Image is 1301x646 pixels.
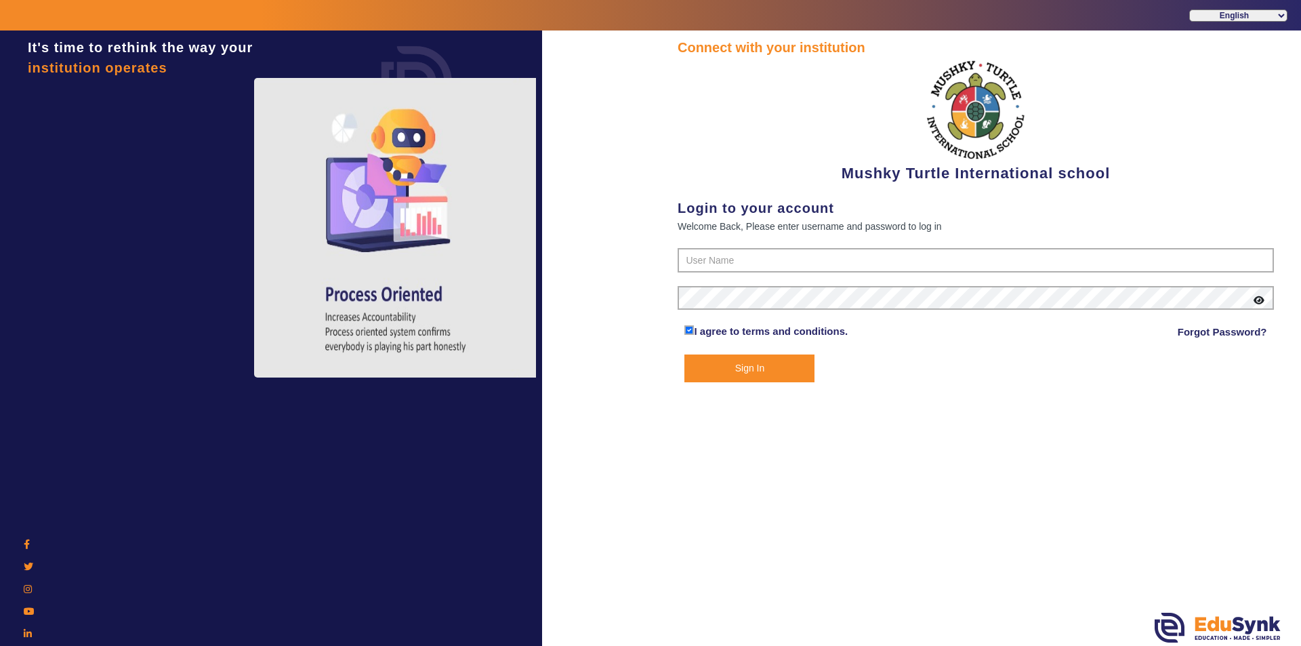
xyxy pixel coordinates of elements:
img: login.png [366,31,468,132]
div: Mushky Turtle International school [678,58,1274,184]
input: User Name [678,248,1274,272]
span: institution operates [28,60,167,75]
div: Welcome Back, Please enter username and password to log in [678,218,1274,235]
span: It's time to rethink the way your [28,40,253,55]
img: login4.png [254,78,539,378]
a: I agree to terms and conditions. [694,325,848,337]
div: Connect with your institution [678,37,1274,58]
div: Login to your account [678,198,1274,218]
a: Forgot Password? [1178,324,1267,340]
button: Sign In [684,355,814,382]
img: f2cfa3ea-8c3d-4776-b57d-4b8cb03411bc [925,58,1027,162]
img: edusynk.png [1155,613,1281,643]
